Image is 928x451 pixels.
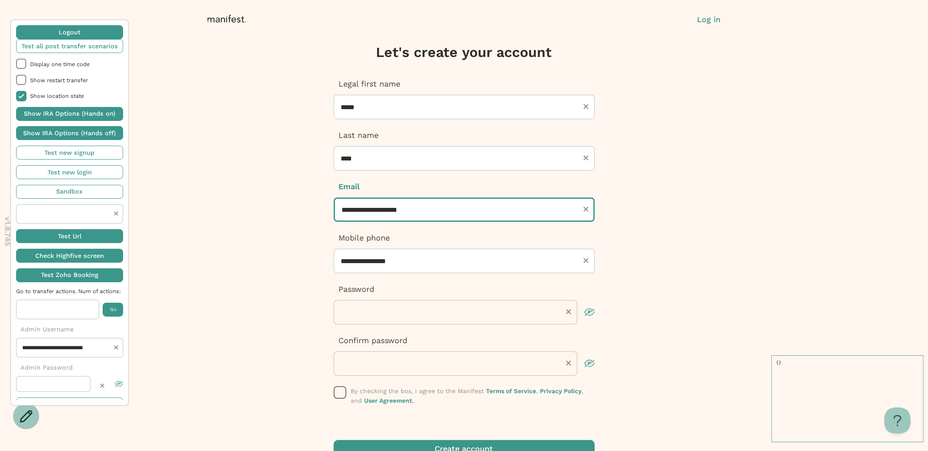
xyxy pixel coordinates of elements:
[103,303,123,317] button: Go
[16,91,123,101] li: Show location state
[16,75,123,85] li: Show restart transfer
[334,284,595,295] p: Password
[697,14,721,25] button: Log in
[16,288,123,294] span: Go to transfer actions. Num of actions:
[334,232,595,244] p: Mobile phone
[771,355,924,442] pre: {}
[486,388,536,394] a: Terms of Service
[16,249,123,263] button: Check Highfive screen
[16,229,123,243] button: Test Url
[16,325,123,334] p: Admin Username
[16,146,123,160] button: Test new signup
[16,165,123,179] button: Test new login
[334,181,595,192] p: Email
[351,388,584,404] span: By checking the box, I agree to the Manifest , , and
[16,268,123,282] button: Test Zoho Booking
[16,59,123,69] li: Display one time code
[16,25,123,39] button: Logout
[884,408,911,434] iframe: Toggle Customer Support
[16,363,123,372] p: Admin Password
[30,93,123,99] span: Show location state
[16,39,123,53] button: Test all post transfer scenarios
[334,335,595,346] p: Confirm password
[334,130,595,141] p: Last name
[16,107,123,121] button: Show IRA Options (Hands on)
[365,397,414,404] a: User Agreement.
[334,78,595,90] p: Legal first name
[2,217,13,246] p: v 1.8.745
[16,185,123,199] button: Sandbox
[16,398,123,411] button: Test all post transfer scenarios
[334,43,595,61] h3: Let's create your account
[30,61,123,67] span: Display one time code
[16,126,123,140] button: Show IRA Options (Hands off)
[30,77,123,84] span: Show restart transfer
[540,388,582,394] a: Privacy Policy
